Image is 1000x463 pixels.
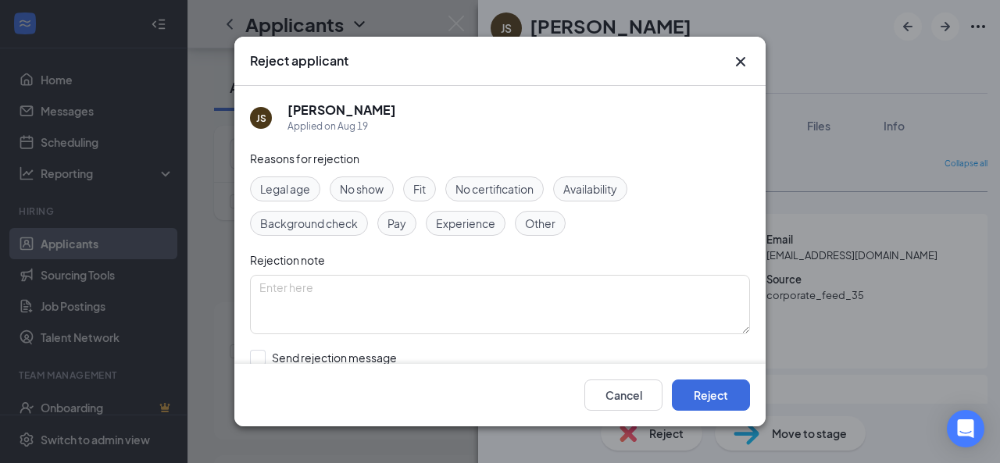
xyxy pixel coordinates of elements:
span: Experience [436,215,495,232]
h3: Reject applicant [250,52,348,69]
span: Availability [563,180,617,198]
span: Pay [387,215,406,232]
button: Cancel [584,379,662,411]
span: Legal age [260,180,310,198]
div: JS [256,112,266,125]
div: Applied on Aug 19 [287,119,396,134]
div: Open Intercom Messenger [947,410,984,447]
span: No certification [455,180,534,198]
h5: [PERSON_NAME] [287,102,396,119]
span: Background check [260,215,358,232]
span: Reasons for rejection [250,151,359,166]
span: Fit [413,180,426,198]
button: Close [731,52,750,71]
span: No show [340,180,384,198]
span: Other [525,215,555,232]
svg: Cross [731,52,750,71]
button: Reject [672,379,750,411]
span: Rejection note [250,253,325,267]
